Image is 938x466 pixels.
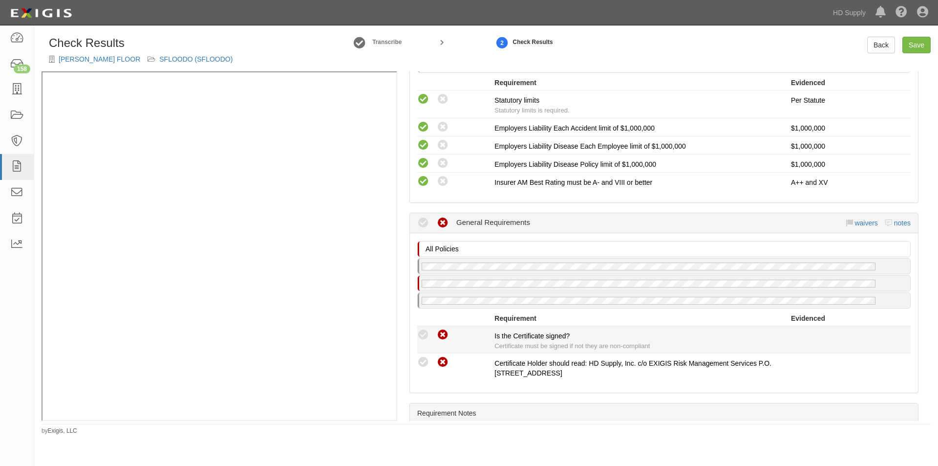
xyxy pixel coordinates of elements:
a: All Policies [417,242,913,250]
strong: Evidenced [791,79,825,87]
strong: Requirement [494,314,536,322]
a: 2 [495,32,510,53]
p: $1,000,000 [791,141,868,151]
i: Non-Compliant [437,356,449,369]
i: This compliance result is calculated automatically and cannot be changed [417,176,429,188]
i: Non-Compliant [437,329,449,341]
span: Certificate must be signed if not they are non-compliant [494,342,650,350]
span: Certificate Holder should read: HD Supply, Inc. c/o EXIGIS Risk Management Services P.O. [STREET_... [494,359,771,377]
img: logo-5460c22ac91f19d4615b14bd174203de0afe785f0fc80cf4dbbc73dc1793850b.png [7,4,75,22]
a: Exigis, LLC [48,427,77,434]
i: This compliance result is calculated automatically and cannot be changed [417,93,429,106]
a: Edit Document [352,32,367,53]
small: by [42,427,77,435]
a: HD Supply [828,3,871,22]
a: SFLOODO (SFLOODO) [159,55,233,63]
a: notes [894,219,911,227]
div: 158 [14,65,30,73]
span: Employers Liability Disease Each Employee limit of $1,000,000 [494,142,685,150]
a: Save [902,37,931,53]
i: Compliant [417,356,429,369]
h1: Check Results [49,37,233,49]
span: Is the Certificate signed? [494,332,570,340]
i: Compliant [417,329,429,341]
span: Employers Liability Each Accident limit of $1,000,000 [494,124,655,132]
small: Transcribe [372,39,402,45]
a: waivers [854,219,877,227]
strong: 2 [495,37,510,49]
span: Employers Liability Disease Policy limit of $1,000,000 [494,160,656,168]
i: This compliance result is calculated automatically and cannot be changed [437,139,449,152]
i: This compliance result is calculated automatically and cannot be changed [437,93,449,106]
i: This compliance result is calculated automatically and cannot be changed [417,139,429,152]
a: [PERSON_NAME] FLOOR [59,55,140,63]
strong: Requirement [494,79,536,87]
strong: Evidenced [791,314,825,322]
i: This compliance result is calculated automatically and cannot be changed [437,176,449,188]
i: This compliance result is calculated automatically and cannot be changed [437,121,449,133]
span: Statutory limits [494,96,539,104]
p: $1,000,000 [791,159,868,169]
i: This compliance result is calculated automatically and cannot be changed [417,157,429,170]
div: General Requirements [456,217,530,227]
span: Statutory limits is required. [494,107,569,114]
i: This compliance result is calculated automatically and cannot be changed [417,121,429,133]
span: Insurer AM Best Rating must be A- and VIII or better [494,178,652,186]
i: Non-Compliant [437,217,449,229]
a: Transcribe [370,38,402,45]
p: $1,000,000 [791,123,868,133]
p: All Policies [426,244,908,254]
i: Help Center - Complianz [895,7,907,19]
i: Compliant [417,217,429,229]
small: Check Results [513,39,553,45]
p: A++ and XV [791,178,868,187]
a: Back [867,37,895,53]
div: Requirement Notes [410,403,918,423]
p: Per Statute [791,95,868,105]
i: This compliance result is calculated automatically and cannot be changed [437,157,449,170]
